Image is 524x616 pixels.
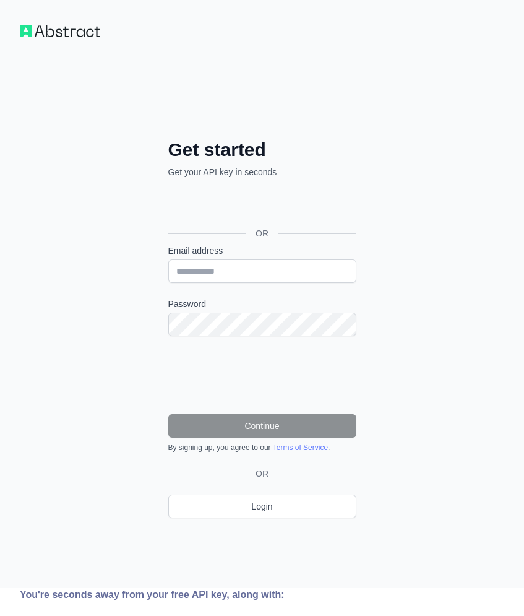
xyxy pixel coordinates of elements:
label: Password [168,298,356,310]
a: Terms of Service [273,443,328,452]
a: Login [168,495,356,518]
p: Get your API key in seconds [168,166,356,178]
span: OR [251,467,273,480]
span: OR [246,227,278,240]
iframe: reCAPTCHA [168,351,356,399]
button: Continue [168,414,356,438]
div: By signing up, you agree to our . [168,443,356,453]
h2: Get started [168,139,356,161]
iframe: Nút Đăng nhập bằng Google [162,192,360,219]
img: Workflow [20,25,100,37]
div: You're seconds away from your free API key, along with: [20,588,400,602]
label: Email address [168,245,356,257]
